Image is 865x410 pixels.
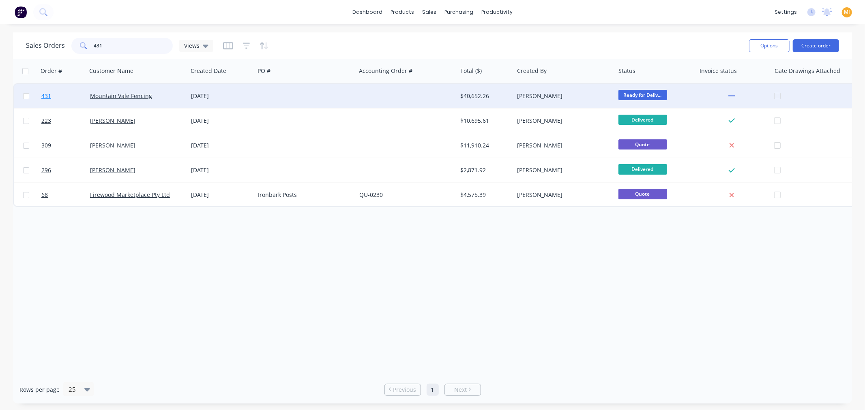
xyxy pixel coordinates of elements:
[41,92,51,100] span: 431
[460,67,482,75] div: Total ($)
[41,166,51,174] span: 296
[393,386,416,394] span: Previous
[618,164,667,174] span: Delivered
[359,191,383,199] a: QU-0230
[618,115,667,125] span: Delivered
[41,141,51,149] span: 309
[41,117,51,125] span: 223
[41,191,48,199] span: 68
[359,67,412,75] div: Accounting Order #
[418,6,440,18] div: sales
[517,67,547,75] div: Created By
[618,67,635,75] div: Status
[41,109,90,133] a: 223
[41,67,62,75] div: Order #
[41,133,90,158] a: 309
[427,384,439,396] a: Page 1 is your current page
[517,141,607,149] div: [PERSON_NAME]
[517,166,607,174] div: [PERSON_NAME]
[90,141,135,149] a: [PERSON_NAME]
[386,6,418,18] div: products
[771,6,801,18] div: settings
[191,141,251,149] div: [DATE]
[460,191,508,199] div: $4,575.39
[191,166,251,174] div: [DATE]
[258,67,270,75] div: PO #
[618,139,667,149] span: Quote
[258,191,348,199] div: Ironbark Posts
[184,41,200,50] span: Views
[348,6,386,18] a: dashboard
[700,67,737,75] div: Invoice status
[191,67,226,75] div: Created Date
[41,158,90,182] a: 296
[19,386,60,394] span: Rows per page
[445,386,481,394] a: Next page
[618,189,667,199] span: Quote
[385,386,421,394] a: Previous page
[793,39,839,52] button: Create order
[191,92,251,100] div: [DATE]
[844,9,850,16] span: MI
[460,117,508,125] div: $10,695.61
[618,90,667,100] span: Ready for Deliv...
[749,39,790,52] button: Options
[90,191,170,199] a: Firewood Marketplace Pty Ltd
[89,67,133,75] div: Customer Name
[191,191,251,199] div: [DATE]
[381,384,484,396] ul: Pagination
[41,84,90,108] a: 431
[15,6,27,18] img: Factory
[460,166,508,174] div: $2,871.92
[440,6,477,18] div: purchasing
[191,117,251,125] div: [DATE]
[517,191,607,199] div: [PERSON_NAME]
[94,38,173,54] input: Search...
[90,166,135,174] a: [PERSON_NAME]
[517,117,607,125] div: [PERSON_NAME]
[517,92,607,100] div: [PERSON_NAME]
[90,117,135,124] a: [PERSON_NAME]
[26,42,65,49] h1: Sales Orders
[90,92,152,100] a: Mountain Vale Fencing
[477,6,517,18] div: productivity
[775,67,840,75] div: Gate Drawings Attached
[41,183,90,207] a: 68
[460,92,508,100] div: $40,652.26
[454,386,467,394] span: Next
[460,141,508,149] div: $11,910.24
